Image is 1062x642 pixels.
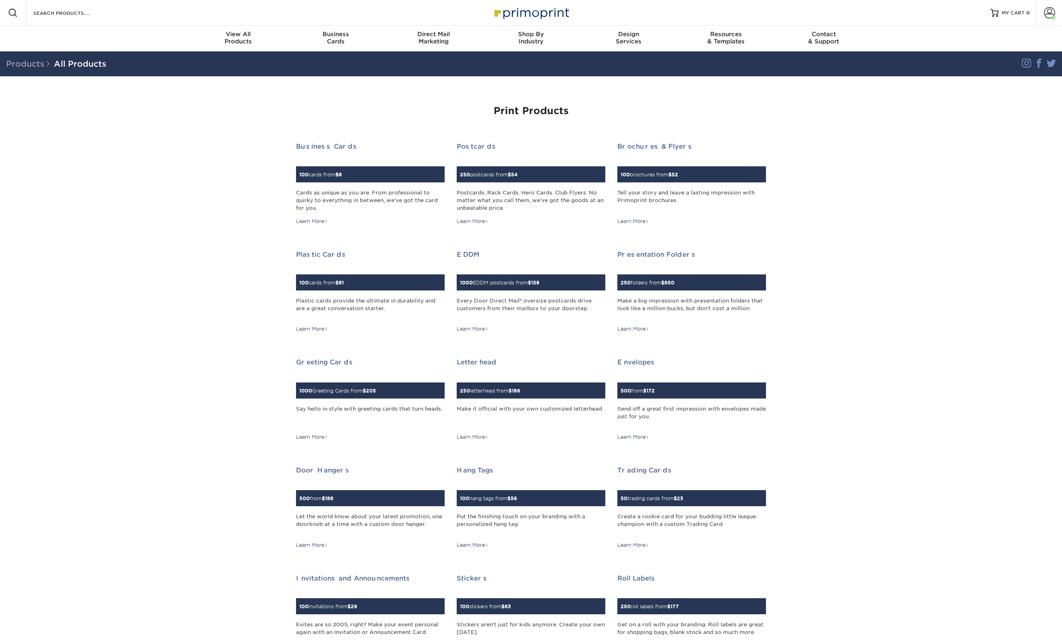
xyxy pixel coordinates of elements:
[670,603,679,609] span: 177
[296,405,445,428] div: Say hello in style with greeting cards that turn heads.
[296,485,296,486] img: Door Hangers
[617,513,766,536] div: Create a rookie card for your budding little league champion with a custom Trading Card.
[504,603,511,609] span: 63
[460,388,520,394] small: letterhead from
[677,31,775,38] span: Resources
[482,31,580,38] span: Shop By
[457,405,605,428] div: Make it official with your own customized letterhead.
[617,251,766,258] h2: Presentation Folders
[296,513,445,536] div: Let the world know about your latest promotion, one doorknob at a time with a custom door hanger.
[351,603,357,609] span: 29
[672,172,678,178] span: 52
[664,280,674,286] span: 850
[621,388,631,394] span: 500
[617,143,766,150] h2: Brochures & Flyers
[190,31,287,45] div: Products
[621,495,627,501] span: 50
[457,251,605,258] h2: EDDM
[296,433,328,441] div: Learn More
[617,542,649,549] div: Learn More
[528,280,531,286] span: $
[511,172,518,178] span: 54
[491,4,571,21] img: Primoprint
[775,31,872,38] span: Contact
[460,280,539,286] small: EDDM postcards from
[621,388,655,394] small: from
[322,495,325,501] span: $
[621,603,631,609] span: 250
[617,218,649,225] div: Learn More
[775,26,872,51] a: Contact& Support
[296,466,445,474] h2: Door Hangers
[6,59,54,69] span: Products
[457,358,605,366] h2: Letterhead
[617,405,766,428] div: Send off a great first impression with envelopes made just for you.
[335,280,339,286] span: $
[617,251,766,333] a: Presentation Folders 250folders from$850 Make a big impression with presentation folders that loo...
[460,495,517,501] small: hang tags from
[296,297,445,320] div: Plastic cards provide the ultimate in durability and are a great conversation starter.
[621,495,683,501] small: trading cards from
[190,31,287,38] span: View All
[457,513,605,536] div: Put the finishing touch on your branding with a personalized hang tag.
[661,280,664,286] span: $
[296,358,445,441] a: Greeting Cards 1000Greeting Cards from$205 Say hello in style with greeting cards that turn heads...
[299,280,344,286] small: cards from
[457,575,605,582] h2: Stickers
[299,280,308,286] span: 100
[775,31,872,45] div: & Support
[299,603,308,609] span: 100
[457,466,605,474] h2: Hang Tags
[299,172,342,178] small: cards from
[580,31,677,45] div: Services
[460,172,470,178] span: 250
[457,466,605,549] a: Hang Tags 100hang tags from$56 Put the finishing touch on your branding with a personalized hang ...
[457,251,605,333] a: EDDM 1000EDDM postcards from$158 Every Door Direct Mail® oversize postcards drive customers from ...
[501,603,504,609] span: $
[296,251,445,258] h2: Plastic Cards
[339,172,342,178] span: 8
[460,280,473,286] span: 1000
[617,433,649,441] div: Learn More
[296,251,445,333] a: Plastic Cards 100cards from$81 Plastic cards provide the ultimate in durability and are a great c...
[507,495,511,501] span: $
[33,8,111,18] input: SEARCH PRODUCTS.....
[457,433,488,441] div: Learn More
[621,603,679,609] small: roll labels from
[509,388,512,394] span: $
[287,31,385,45] div: Cards
[617,297,766,320] div: Make a big impression with presentation folders that look like a million bucks, but don't cost a ...
[54,59,106,69] a: All Products
[531,280,539,286] span: 158
[385,26,482,51] a: Direct MailMarketing
[1026,10,1030,16] span: 0
[460,495,469,501] span: 100
[363,388,366,394] span: $
[674,495,677,501] span: $
[643,388,646,394] span: $
[296,189,445,212] div: Cards as unique as you are. From professional to quirky to everything in between, we've got the c...
[296,325,328,333] div: Learn More
[296,143,445,225] a: Business Cards 100cards from$8 Cards as unique as you are. From professional to quirky to everyth...
[621,280,631,286] span: 250
[457,358,605,441] a: Letterhead 250letterhead from$186 Make it official with your own customized letterhead. Learn More
[617,358,766,366] h2: Envelopes
[482,31,580,45] div: Industry
[457,218,488,225] div: Learn More
[457,297,605,320] div: Every Door Direct Mail® oversize postcards drive customers from their mailbox to your doorstep.
[299,388,312,394] span: 1000
[190,26,287,51] a: View AllProducts
[621,172,678,178] small: brochures from
[677,495,683,501] span: 23
[1002,10,1025,16] span: MY CART
[617,143,766,225] a: Brochures & Flyers 100brochures from$52 Tell your story and leave a lasting impression with Primo...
